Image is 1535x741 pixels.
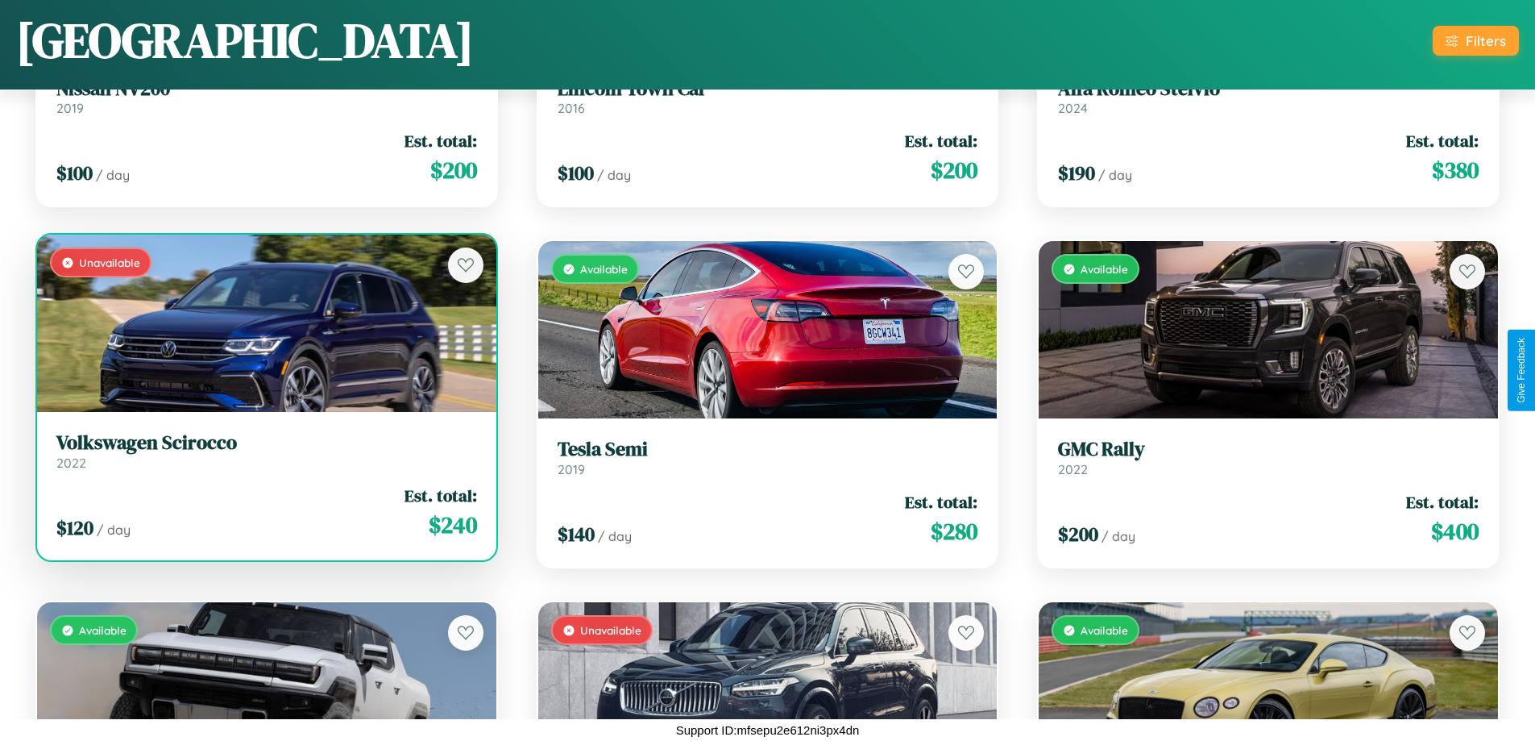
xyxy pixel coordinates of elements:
span: $ 200 [1058,521,1098,547]
span: Est. total: [404,484,477,507]
button: Filters [1433,26,1519,56]
a: Lincoln Town Car2016 [558,77,978,117]
span: $ 120 [56,514,93,541]
span: Est. total: [404,129,477,152]
h3: Volkswagen Scirocco [56,431,477,455]
span: Available [1081,623,1128,637]
a: Nissan NV2002019 [56,77,477,117]
span: Available [1081,262,1128,276]
span: / day [1101,528,1135,544]
span: Est. total: [905,129,977,152]
div: Filters [1466,32,1506,49]
span: $ 100 [56,160,93,186]
h3: Tesla Semi [558,438,978,461]
span: $ 140 [558,521,595,547]
span: / day [597,167,631,183]
span: 2016 [558,100,585,116]
span: / day [1098,167,1132,183]
span: 2019 [56,100,84,116]
span: / day [97,522,131,538]
a: GMC Rally2022 [1058,438,1479,477]
span: $ 190 [1058,160,1095,186]
div: Give Feedback [1516,338,1527,403]
span: 2019 [558,461,585,477]
span: $ 100 [558,160,594,186]
span: Est. total: [1406,129,1479,152]
span: Available [79,623,127,637]
h3: GMC Rally [1058,438,1479,461]
span: Unavailable [79,256,140,269]
span: $ 400 [1431,515,1479,547]
span: / day [598,528,632,544]
span: 2022 [56,455,86,471]
span: $ 280 [931,515,977,547]
span: $ 240 [429,509,477,541]
span: $ 200 [430,154,477,186]
span: Est. total: [1406,490,1479,514]
span: 2022 [1058,461,1088,477]
span: $ 380 [1432,154,1479,186]
a: Alfa Romeo Stelvio2024 [1058,77,1479,117]
span: 2024 [1058,100,1088,116]
p: Support ID: mfsepu2e612ni3px4dn [676,719,860,741]
a: Tesla Semi2019 [558,438,978,477]
h1: [GEOGRAPHIC_DATA] [16,7,474,73]
span: / day [96,167,130,183]
span: $ 200 [931,154,977,186]
span: Unavailable [580,623,641,637]
span: Available [580,262,628,276]
span: Est. total: [905,490,977,514]
a: Volkswagen Scirocco2022 [56,431,477,471]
